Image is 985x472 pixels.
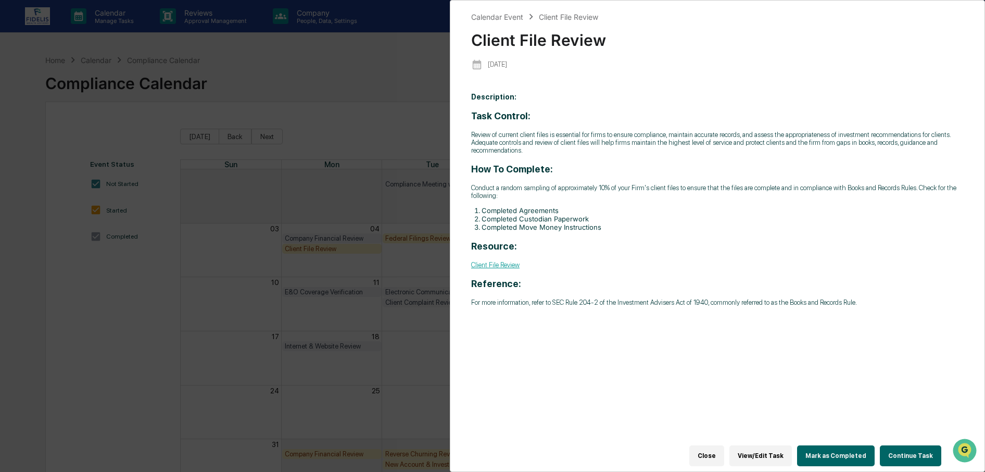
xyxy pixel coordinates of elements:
[471,164,553,175] strong: How To Complete:
[10,22,190,39] p: How can we help?
[10,152,19,160] div: 🔎
[35,80,171,90] div: Start new chat
[73,176,126,184] a: Powered byPylon
[689,445,724,466] button: Close
[35,90,132,98] div: We're available if you need us!
[104,177,126,184] span: Pylon
[539,13,598,21] div: Client File Review
[471,93,516,101] b: Description:
[86,131,129,142] span: Attestations
[21,151,66,162] span: Data Lookup
[6,127,71,146] a: 🖐️Preclearance
[177,83,190,95] button: Start new chat
[482,223,964,231] li: Completed Move Money Instructions
[471,241,517,252] strong: Resource:
[880,445,941,466] button: Continue Task
[482,206,964,215] li: Completed Agreements
[471,184,964,200] p: Conduct a random sampling of approximately 10% of your Firm's client files to ensure that the fil...
[471,261,520,269] a: Client File Review
[21,131,67,142] span: Preclearance
[75,132,84,141] div: 🗄️
[488,60,507,68] p: [DATE]
[471,110,531,121] strong: Task Control:
[10,80,29,98] img: 1746055101610-c473b297-6a78-478c-a979-82029cc54cd1
[952,438,980,466] iframe: Open customer support
[71,127,133,146] a: 🗄️Attestations
[471,22,964,49] div: Client File Review
[729,445,792,466] button: View/Edit Task
[471,131,964,154] p: Review of current client files is essential for firms to ensure compliance, maintain accurate rec...
[471,13,523,21] div: Calendar Event
[471,299,964,306] p: For more information, refer to SEC Rule 204-2 of the Investment Advisers Act of 1940, commonly re...
[482,215,964,223] li: Completed Custodian Paperwork
[797,445,875,466] button: Mark as Completed
[10,132,19,141] div: 🖐️
[6,147,70,166] a: 🔎Data Lookup
[471,278,521,289] strong: Reference:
